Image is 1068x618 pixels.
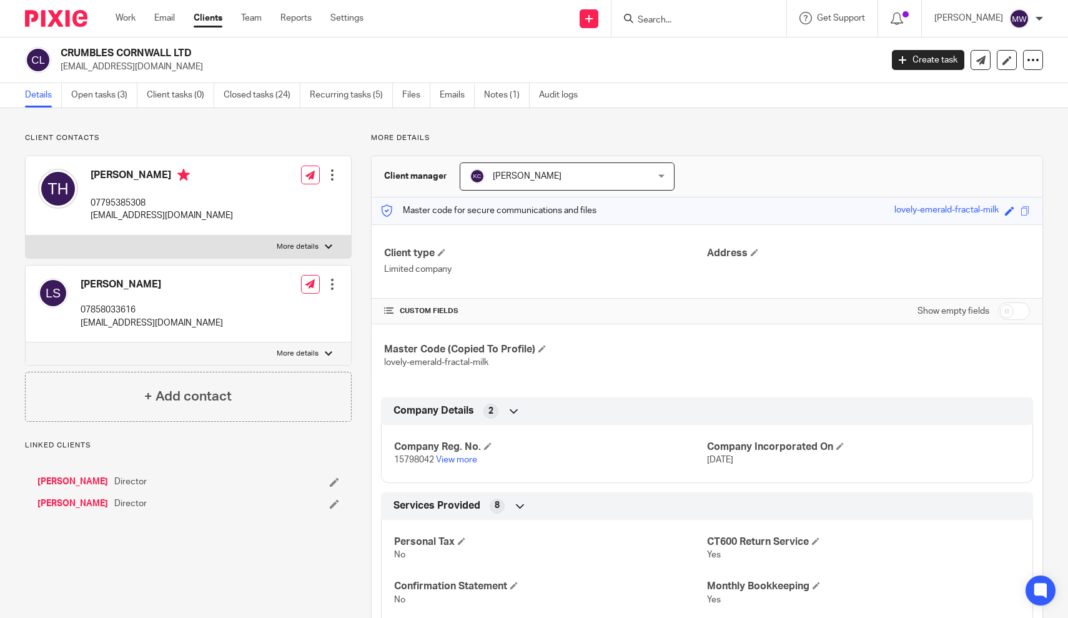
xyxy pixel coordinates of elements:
p: [EMAIL_ADDRESS][DOMAIN_NAME] [91,209,233,222]
a: Files [402,83,430,107]
label: Show empty fields [917,305,989,317]
i: Primary [177,169,190,181]
span: Yes [707,551,721,559]
a: Reports [280,12,312,24]
a: Create task [892,50,964,70]
h4: [PERSON_NAME] [91,169,233,184]
h4: Master Code (Copied To Profile) [384,343,707,356]
a: Settings [330,12,363,24]
h4: Client type [384,247,707,260]
p: More details [371,133,1043,143]
h4: Address [707,247,1030,260]
a: Audit logs [539,83,587,107]
a: Client tasks (0) [147,83,214,107]
span: No [394,596,405,604]
h4: Company Incorporated On [707,441,1020,454]
p: 07795385308 [91,197,233,209]
a: [PERSON_NAME] [37,497,108,510]
p: [PERSON_NAME] [934,12,1003,24]
p: Master code for secure communications and files [381,204,596,217]
img: Pixie [25,10,87,27]
span: Director [114,476,147,488]
span: 8 [495,499,500,512]
h4: + Add contact [144,387,232,406]
h4: [PERSON_NAME] [81,278,223,291]
a: Clients [194,12,222,24]
a: Email [154,12,175,24]
span: Director [114,497,147,510]
h4: Monthly Bookkeeping [707,580,1020,593]
a: Notes (1) [484,83,530,107]
p: More details [277,349,319,359]
span: No [394,551,405,559]
a: [PERSON_NAME] [37,476,108,488]
p: Limited company [384,263,707,276]
h4: CUSTOM FIELDS [384,306,707,316]
a: Recurring tasks (5) [310,83,393,107]
a: Details [25,83,62,107]
a: Closed tasks (24) [224,83,300,107]
span: Get Support [817,14,865,22]
img: svg%3E [25,47,51,73]
img: svg%3E [470,169,485,184]
h2: CRUMBLES CORNWALL LTD [61,47,711,60]
span: lovely-emerald-fractal-milk [384,358,488,367]
img: svg%3E [38,169,78,209]
img: svg%3E [1009,9,1029,29]
a: Team [241,12,262,24]
input: Search [636,15,749,26]
div: lovely-emerald-fractal-milk [894,204,999,218]
p: [EMAIL_ADDRESS][DOMAIN_NAME] [61,61,873,73]
p: [EMAIL_ADDRESS][DOMAIN_NAME] [81,317,223,329]
h3: Client manager [384,170,447,182]
span: [DATE] [707,456,733,464]
p: Linked clients [25,441,352,451]
h4: Personal Tax [394,536,707,549]
span: Yes [707,596,721,604]
img: svg%3E [38,278,68,308]
a: Open tasks (3) [71,83,137,107]
p: More details [277,242,319,252]
span: 2 [488,405,493,417]
a: View more [436,456,477,464]
h4: CT600 Return Service [707,536,1020,549]
p: Client contacts [25,133,352,143]
h4: Confirmation Statement [394,580,707,593]
a: Emails [440,83,475,107]
span: Services Provided [393,499,480,512]
a: Work [116,12,136,24]
span: [PERSON_NAME] [493,172,561,181]
h4: Company Reg. No. [394,441,707,454]
span: 15798042 [394,456,434,464]
p: 07858033616 [81,304,223,316]
span: Company Details [393,404,474,417]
